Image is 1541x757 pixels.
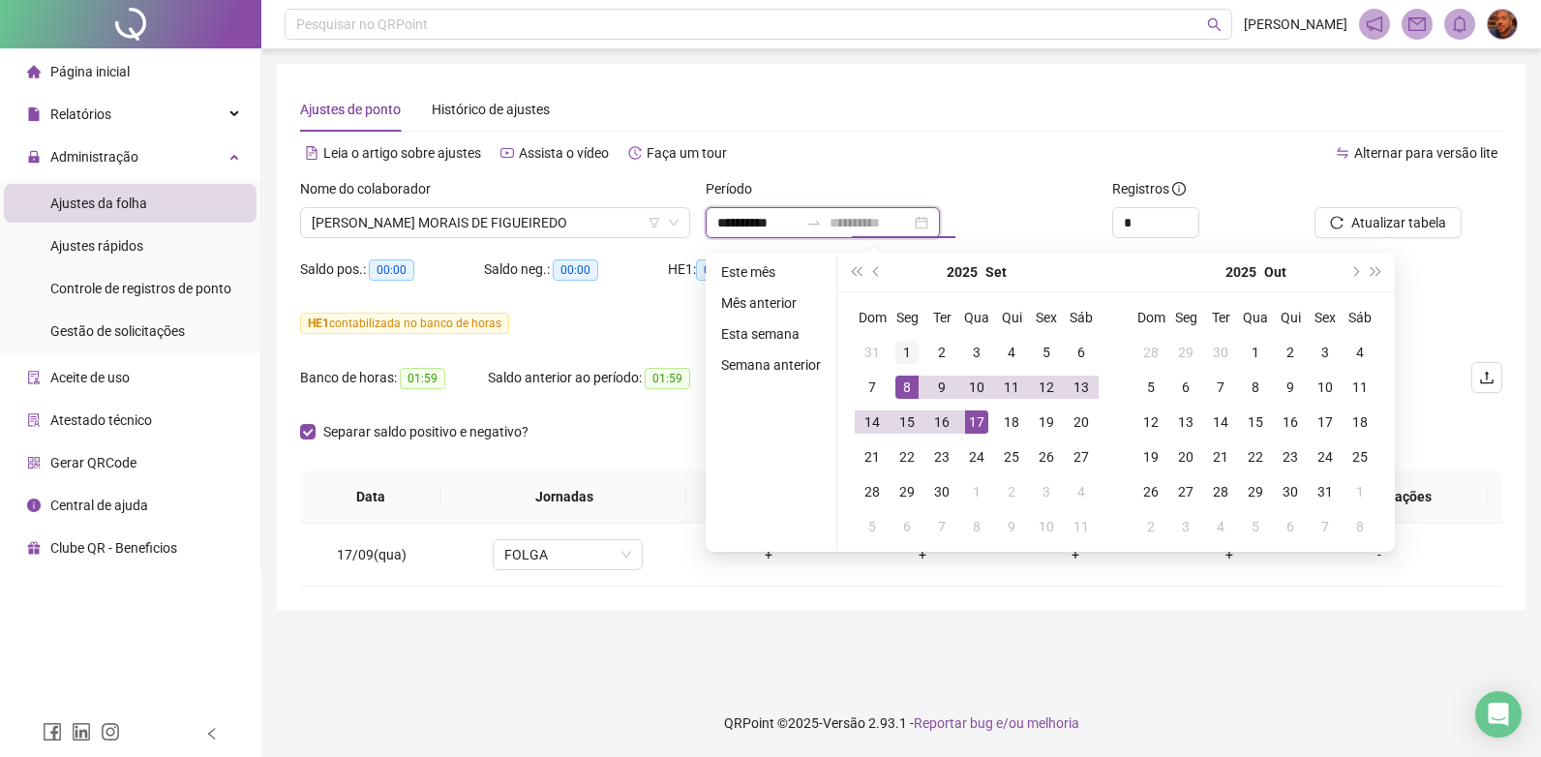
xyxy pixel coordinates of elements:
img: 94904 [1488,10,1517,39]
div: 10 [965,376,988,399]
td: 2025-10-03 [1308,335,1343,370]
td: 2025-09-10 [959,370,994,405]
div: 1 [895,341,919,364]
div: 3 [1174,515,1197,538]
span: facebook [43,722,62,742]
div: 30 [1279,480,1302,503]
td: 2025-09-18 [994,405,1029,439]
td: 2025-10-03 [1029,474,1064,509]
td: 2025-09-04 [994,335,1029,370]
span: Reportar bug e/ou melhoria [914,715,1079,731]
div: 19 [1139,445,1163,469]
div: 15 [1244,410,1267,434]
span: Relatórios [50,106,111,122]
div: 11 [1070,515,1093,538]
span: Controle de registros de ponto [50,281,231,296]
td: 2025-10-06 [1168,370,1203,405]
span: 01:59 [400,368,445,389]
td: 2025-09-27 [1064,439,1099,474]
td: 2025-09-24 [959,439,994,474]
span: Gestão de solicitações [50,323,185,339]
th: Dom [855,300,890,335]
th: Qua [1238,300,1273,335]
td: 2025-10-25 [1343,439,1377,474]
div: HE 1: [668,258,768,281]
td: 2025-10-09 [994,509,1029,544]
div: 14 [861,410,884,434]
div: 29 [1244,480,1267,503]
div: 16 [1279,410,1302,434]
span: mail [1408,15,1426,33]
div: 3 [965,341,988,364]
td: 2025-10-21 [1203,439,1238,474]
td: 2025-10-28 [1203,474,1238,509]
td: 2025-10-04 [1064,474,1099,509]
td: 2025-10-07 [924,509,959,544]
span: contabilizada no banco de horas [300,313,509,334]
div: 29 [895,480,919,503]
div: 15 [895,410,919,434]
td: 2025-10-07 [1203,370,1238,405]
div: 10 [1035,515,1058,538]
td: 2025-11-07 [1308,509,1343,544]
td: 2025-09-29 [1168,335,1203,370]
div: 5 [1035,341,1058,364]
span: file-text [305,146,318,160]
th: Qui [994,300,1029,335]
div: 9 [930,376,953,399]
th: Seg [890,300,924,335]
div: 26 [1035,445,1058,469]
td: 2025-10-11 [1064,509,1099,544]
div: + [1168,544,1291,565]
th: Qua [959,300,994,335]
td: 2025-09-01 [890,335,924,370]
div: 27 [1174,480,1197,503]
td: 2025-10-01 [1238,335,1273,370]
div: 12 [1139,410,1163,434]
th: Sáb [1064,300,1099,335]
span: info-circle [27,499,41,512]
td: 2025-10-11 [1343,370,1377,405]
div: Saldo pos.: [300,258,484,281]
span: search [1207,17,1222,32]
td: 2025-09-11 [994,370,1029,405]
td: 2025-10-19 [1133,439,1168,474]
span: HE 1 [308,317,329,330]
div: 6 [1279,515,1302,538]
div: 24 [965,445,988,469]
span: lock [27,150,41,164]
td: 2025-10-30 [1273,474,1308,509]
div: 8 [965,515,988,538]
span: Registros [1112,178,1186,199]
div: 5 [1139,376,1163,399]
span: down [668,217,680,228]
div: 28 [1139,341,1163,364]
div: 26 [1139,480,1163,503]
div: Saldo anterior ao período: [488,367,713,389]
span: gift [27,541,41,555]
td: 2025-09-06 [1064,335,1099,370]
button: year panel [1225,253,1256,291]
button: month panel [1264,253,1286,291]
div: 4 [1000,341,1023,364]
td: 2025-11-08 [1343,509,1377,544]
span: audit [27,371,41,384]
span: Histórico de ajustes [432,102,550,117]
div: 28 [1209,480,1232,503]
span: youtube [500,146,514,160]
span: 00:00 [553,259,598,281]
td: 2025-09-20 [1064,405,1099,439]
span: 17/09(qua) [337,547,407,562]
td: 2025-09-28 [1133,335,1168,370]
div: + [1014,544,1137,565]
div: 13 [1070,376,1093,399]
div: 25 [1000,445,1023,469]
div: 30 [930,480,953,503]
td: 2025-10-05 [855,509,890,544]
div: 8 [1244,376,1267,399]
div: + [861,544,983,565]
td: 2025-10-16 [1273,405,1308,439]
td: 2025-09-12 [1029,370,1064,405]
td: 2025-10-29 [1238,474,1273,509]
span: reload [1330,216,1344,229]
